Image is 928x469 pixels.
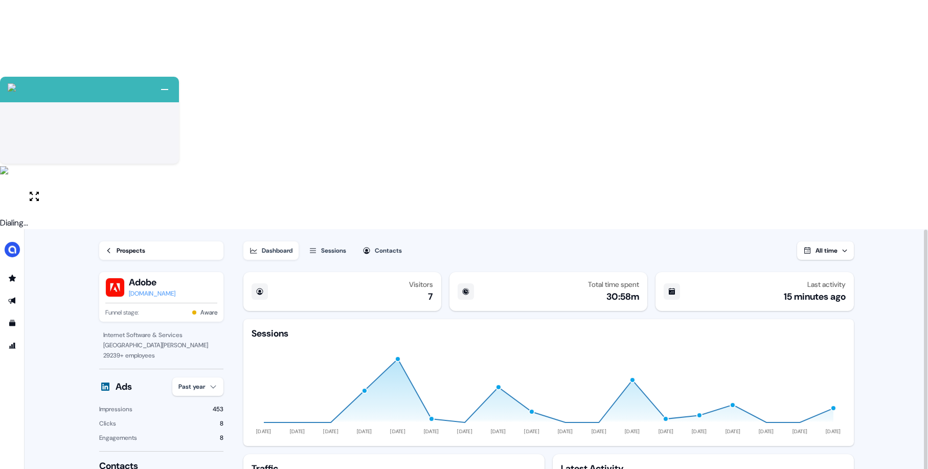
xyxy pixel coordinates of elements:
tspan: [DATE] [725,428,740,435]
div: Last activity [807,280,846,288]
div: 7 [428,291,433,303]
div: 453 [213,404,223,414]
tspan: [DATE] [457,428,472,435]
tspan: [DATE] [356,428,372,435]
tspan: [DATE] [625,428,640,435]
div: Impressions [99,404,132,414]
a: Go to outbound experience [4,293,20,309]
tspan: [DATE] [524,428,539,435]
div: Dashboard [262,245,292,256]
tspan: [DATE] [423,428,439,435]
tspan: [DATE] [692,428,707,435]
div: Internet Software & Services [103,330,219,340]
tspan: [DATE] [591,428,606,435]
span: Funnel stage: [105,307,139,318]
div: 15 minutes ago [784,291,846,303]
div: 8 [220,418,223,429]
a: Go to templates [4,315,20,331]
div: Visitors [409,280,433,288]
tspan: [DATE] [759,428,774,435]
button: Past year [172,377,223,396]
button: Adobe [129,276,175,288]
div: Ads [116,381,132,393]
a: Prospects [99,241,223,260]
a: [DOMAIN_NAME] [129,288,175,299]
div: [GEOGRAPHIC_DATA][PERSON_NAME] [103,340,219,350]
tspan: [DATE] [289,428,305,435]
tspan: [DATE] [558,428,573,435]
div: 30:58m [606,291,639,303]
span: All time [816,247,838,255]
button: Contacts [356,241,408,260]
tspan: [DATE] [490,428,506,435]
a: Go to attribution [4,338,20,354]
div: Sessions [321,245,346,256]
button: All time [797,241,854,260]
tspan: [DATE] [826,428,841,435]
button: Sessions [303,241,352,260]
tspan: [DATE] [323,428,338,435]
div: Sessions [252,327,288,340]
div: Clicks [99,418,116,429]
button: Aware [200,307,217,318]
div: Engagements [99,433,137,443]
div: 29239 + employees [103,350,219,361]
div: Total time spent [588,280,639,288]
div: Prospects [117,245,145,256]
tspan: [DATE] [390,428,405,435]
a: Go to prospects [4,270,20,286]
img: callcloud-icon-white-35.svg [8,83,16,92]
tspan: [DATE] [658,428,673,435]
div: Contacts [375,245,402,256]
tspan: [DATE] [256,428,271,435]
button: Dashboard [243,241,299,260]
tspan: [DATE] [792,428,807,435]
div: 8 [220,433,223,443]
